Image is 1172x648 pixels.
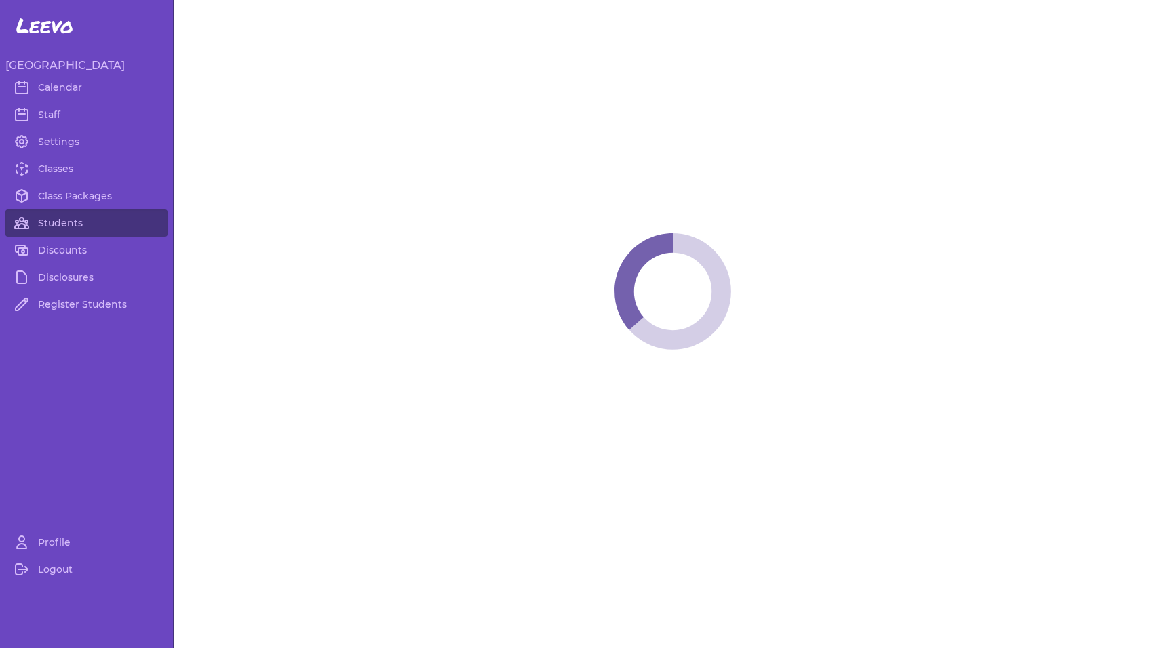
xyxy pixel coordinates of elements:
a: Discounts [5,237,168,264]
span: Leevo [16,14,73,38]
a: Students [5,209,168,237]
a: Disclosures [5,264,168,291]
a: Classes [5,155,168,182]
a: Settings [5,128,168,155]
a: Profile [5,529,168,556]
a: Staff [5,101,168,128]
a: Register Students [5,291,168,318]
a: Class Packages [5,182,168,209]
a: Logout [5,556,168,583]
h3: [GEOGRAPHIC_DATA] [5,58,168,74]
a: Calendar [5,74,168,101]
